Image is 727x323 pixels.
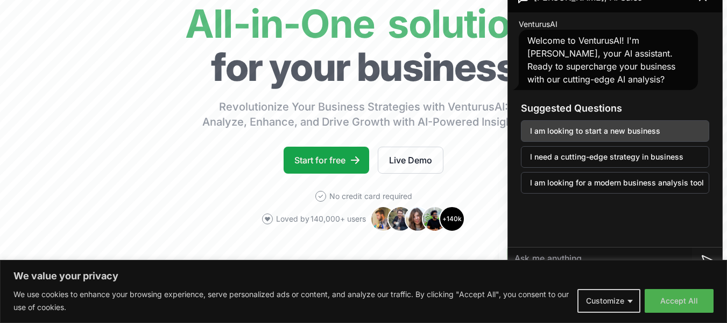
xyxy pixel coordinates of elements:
p: We value your privacy [13,270,714,283]
span: Welcome to VenturusAI! I'm [PERSON_NAME], your AI assistant. Ready to supercharge your business w... [527,35,675,85]
a: Start for free [284,147,369,174]
img: Avatar 2 [387,206,413,232]
img: Avatar 1 [370,206,396,232]
a: Live Demo [378,147,443,174]
button: Customize [577,289,640,313]
button: I need a cutting-edge strategy in business [521,146,709,168]
button: Accept All [645,289,714,313]
span: VenturusAI [519,19,557,30]
h3: Suggested Questions [521,101,709,116]
img: Avatar 3 [405,206,430,232]
button: I am looking to start a new business [521,120,709,142]
button: I am looking for a modern business analysis tool [521,172,709,194]
img: Avatar 4 [422,206,448,232]
p: We use cookies to enhance your browsing experience, serve personalized ads or content, and analyz... [13,288,569,314]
